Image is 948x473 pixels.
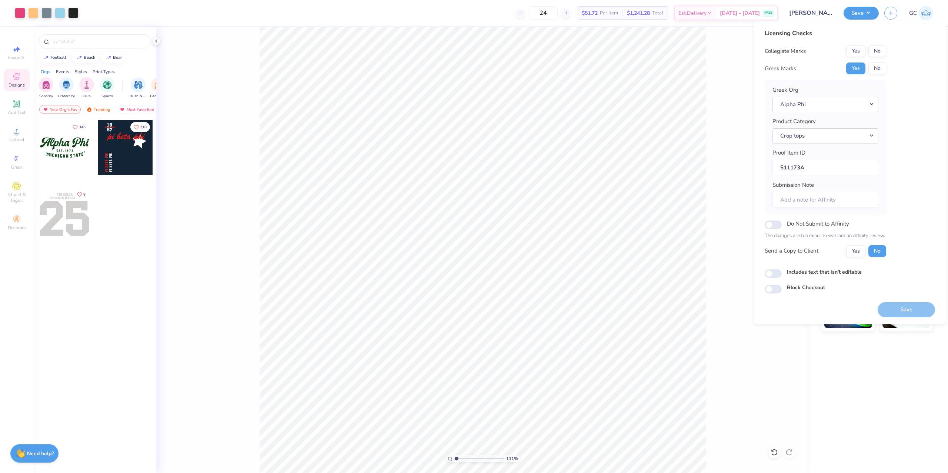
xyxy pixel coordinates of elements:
[8,55,26,61] span: Image AI
[130,77,147,99] div: filter for Rush & Bid
[9,82,25,88] span: Designs
[116,105,158,114] div: Most Favorited
[51,38,146,45] input: Try "Alpha"
[772,97,878,112] button: Alpha Phi
[69,122,89,132] button: Like
[76,55,82,60] img: trend_line.gif
[11,164,23,170] span: Greek
[100,77,114,99] button: filter button
[140,125,147,129] span: 218
[56,68,69,75] div: Events
[106,55,111,60] img: trend_line.gif
[75,68,87,75] div: Styles
[84,55,96,60] div: beach
[100,77,114,99] div: filter for Sports
[765,232,886,240] p: The changes are too minor to warrant an Affinity review.
[58,77,75,99] button: filter button
[772,128,878,143] button: Crop tops
[79,125,86,129] span: 346
[101,94,113,99] span: Sports
[119,107,125,112] img: most_fav.gif
[42,81,50,89] img: Sorority Image
[43,55,49,60] img: trend_line.gif
[50,55,66,60] div: football
[784,6,838,20] input: Untitled Design
[134,81,143,89] img: Rush & Bid Image
[909,9,917,17] span: GC
[764,10,772,16] span: FREE
[130,122,150,132] button: Like
[652,9,663,17] span: Total
[868,245,886,257] button: No
[83,81,91,89] img: Club Image
[154,81,163,89] img: Game Day Image
[4,192,30,203] span: Clipart & logos
[772,192,878,208] input: Add a note for Affinity
[27,450,54,457] strong: Need help?
[582,9,598,17] span: $51.72
[772,181,814,189] label: Submission Note
[79,77,94,99] button: filter button
[772,86,798,94] label: Greek Org
[868,45,886,57] button: No
[83,105,114,114] div: Trending
[41,68,50,75] div: Orgs
[506,455,518,462] span: 111 %
[8,225,26,231] span: Decorate
[43,107,49,112] img: most_fav.gif
[846,245,865,257] button: Yes
[787,284,825,291] label: Block Checkout
[93,68,115,75] div: Print Types
[150,77,167,99] button: filter button
[101,52,125,63] button: bear
[765,29,886,38] div: Licensing Checks
[79,77,94,99] div: filter for Club
[58,94,75,99] span: Fraternity
[150,77,167,99] div: filter for Game Day
[765,247,818,255] div: Send a Copy to Client
[787,219,849,229] label: Do Not Submit to Affinity
[600,9,618,17] span: Per Item
[62,81,70,89] img: Fraternity Image
[39,77,53,99] div: filter for Sorority
[72,52,99,63] button: beach
[39,52,70,63] button: football
[39,105,81,114] div: Your Org's Fav
[58,77,75,99] div: filter for Fraternity
[83,94,91,99] span: Club
[765,64,796,73] div: Greek Marks
[39,77,53,99] button: filter button
[8,109,26,115] span: Add Text
[678,9,707,17] span: Est. Delivery
[83,193,86,196] span: 8
[844,7,879,20] button: Save
[772,149,805,157] label: Proof Item ID
[74,189,89,199] button: Like
[720,9,760,17] span: [DATE] - [DATE]
[9,137,24,143] span: Upload
[529,6,558,20] input: – –
[627,9,650,17] span: $1,241.28
[765,47,806,55] div: Collegiate Marks
[846,62,865,74] button: Yes
[103,81,111,89] img: Sports Image
[130,77,147,99] button: filter button
[130,94,147,99] span: Rush & Bid
[846,45,865,57] button: Yes
[868,62,886,74] button: No
[919,6,933,20] img: Gerard Christopher Trorres
[772,117,816,126] label: Product Category
[113,55,122,60] div: bear
[39,94,53,99] span: Sorority
[787,268,862,276] label: Includes text that isn't editable
[909,6,933,20] a: GC
[86,107,92,112] img: trending.gif
[150,94,167,99] span: Game Day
